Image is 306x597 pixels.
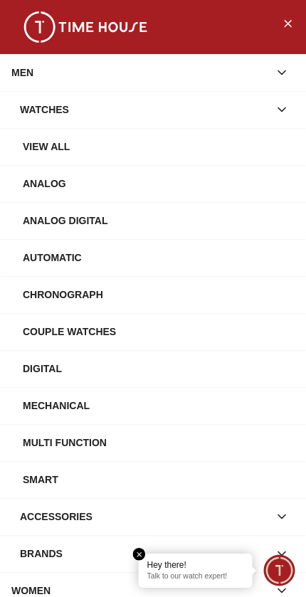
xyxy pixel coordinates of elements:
[14,11,157,43] img: ...
[133,548,146,561] em: Close tooltip
[23,467,295,492] div: Smart
[23,208,295,233] div: Analog Digital
[264,555,295,586] div: Chat Widget
[23,430,295,455] div: Multi Function
[20,541,269,566] div: Brands
[147,572,244,582] p: Talk to our watch expert!
[23,171,295,196] div: Analog
[23,319,295,344] div: Couple Watches
[23,393,295,418] div: Mechanical
[23,134,295,159] div: View All
[20,504,269,529] div: Accessories
[23,245,295,270] div: Automatic
[276,11,299,34] button: Close Menu
[20,97,269,122] div: Watches
[147,559,244,571] div: Hey there!
[23,282,295,307] div: Chronograph
[11,60,269,85] div: MEN
[23,356,295,381] div: Digital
